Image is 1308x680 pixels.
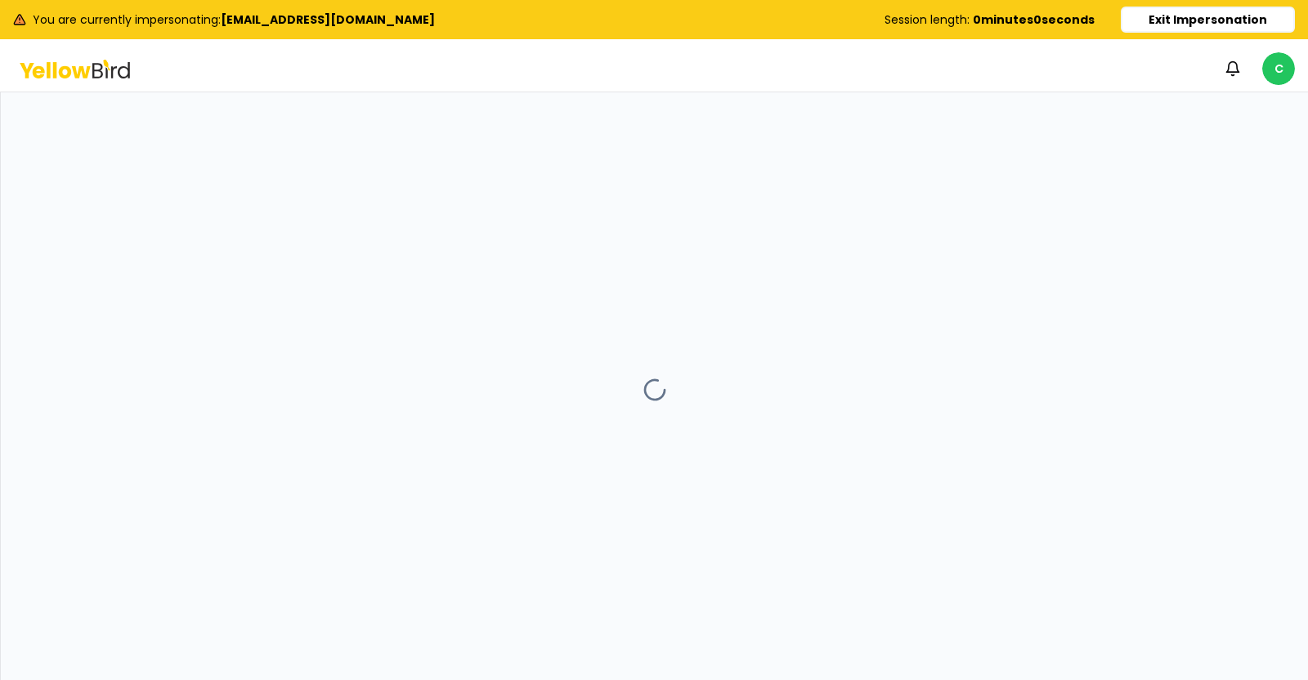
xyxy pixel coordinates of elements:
span: C [1262,52,1295,85]
span: You are currently impersonating: [33,11,435,28]
button: Exit Impersonation [1121,7,1295,33]
b: 0 minutes 0 seconds [973,11,1095,28]
div: Session length: [885,11,1095,28]
b: [EMAIL_ADDRESS][DOMAIN_NAME] [221,11,435,28]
